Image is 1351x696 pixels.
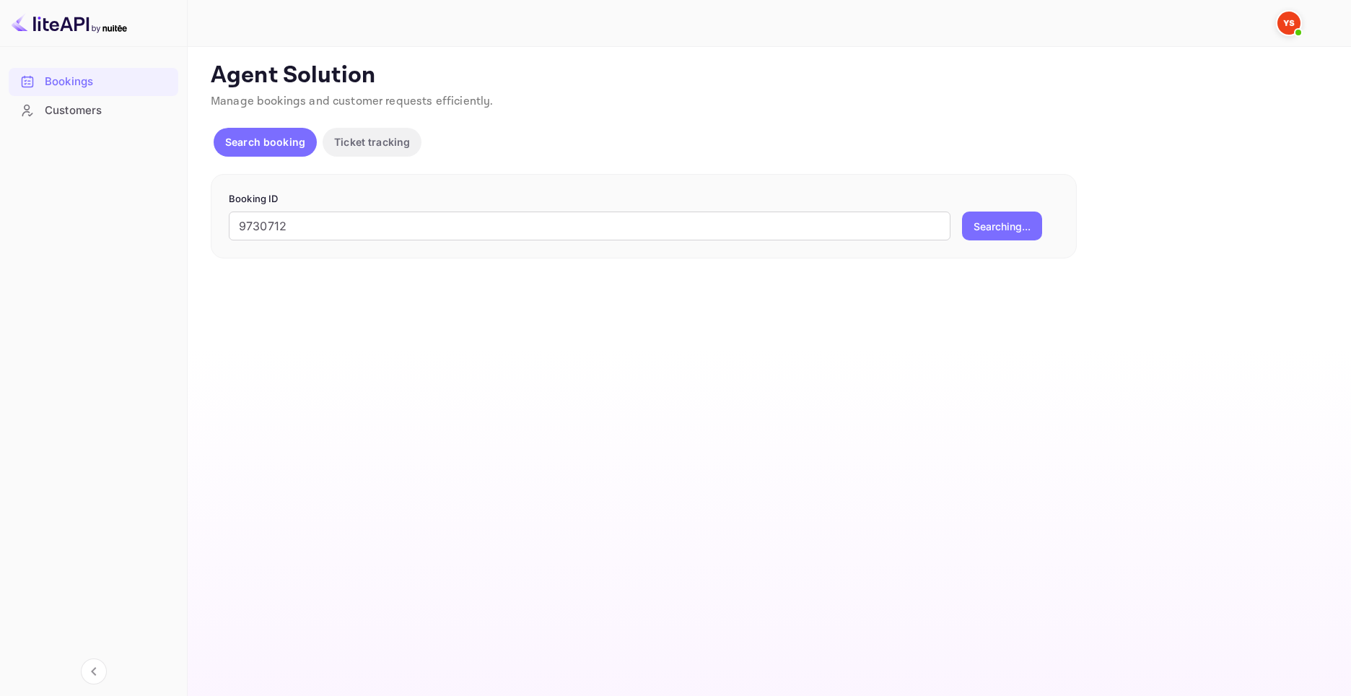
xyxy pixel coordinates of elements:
a: Bookings [9,68,178,95]
div: Customers [45,103,171,119]
img: LiteAPI logo [12,12,127,35]
p: Agent Solution [211,61,1325,90]
button: Searching... [962,212,1042,240]
input: Enter Booking ID (e.g., 63782194) [229,212,950,240]
img: Yandex Support [1277,12,1300,35]
div: Bookings [9,68,178,96]
div: Customers [9,97,178,125]
span: Manage bookings and customer requests efficiently. [211,94,494,109]
p: Search booking [225,134,305,149]
p: Booking ID [229,192,1059,206]
button: Collapse navigation [81,658,107,684]
p: Ticket tracking [334,134,410,149]
div: Bookings [45,74,171,90]
a: Customers [9,97,178,123]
